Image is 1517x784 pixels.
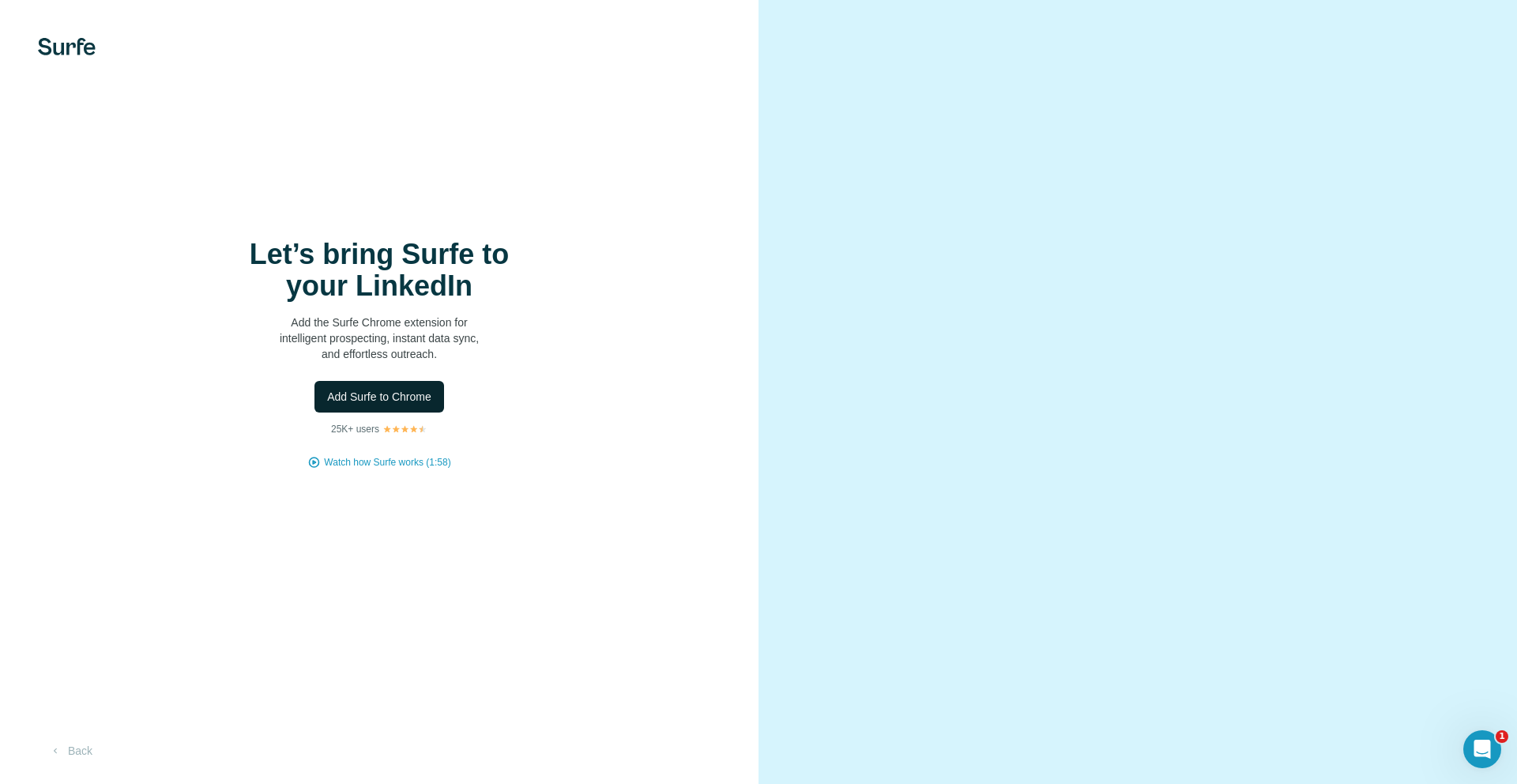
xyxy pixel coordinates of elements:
button: Back [38,737,104,765]
h1: Let’s bring Surfe to your LinkedIn [221,239,537,302]
p: Add the Surfe Chrome extension for intelligent prospecting, instant data sync, and effortless out... [221,315,537,362]
img: Surfe's logo [38,38,96,55]
img: Rating Stars [382,424,427,434]
span: Add Surfe to Chrome [327,389,431,405]
iframe: Intercom live chat [1463,730,1501,768]
button: Watch how Surfe works (1:58) [324,455,450,469]
button: Add Surfe to Chrome [314,381,444,413]
p: 25K+ users [331,422,379,436]
span: 1 [1496,730,1508,743]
